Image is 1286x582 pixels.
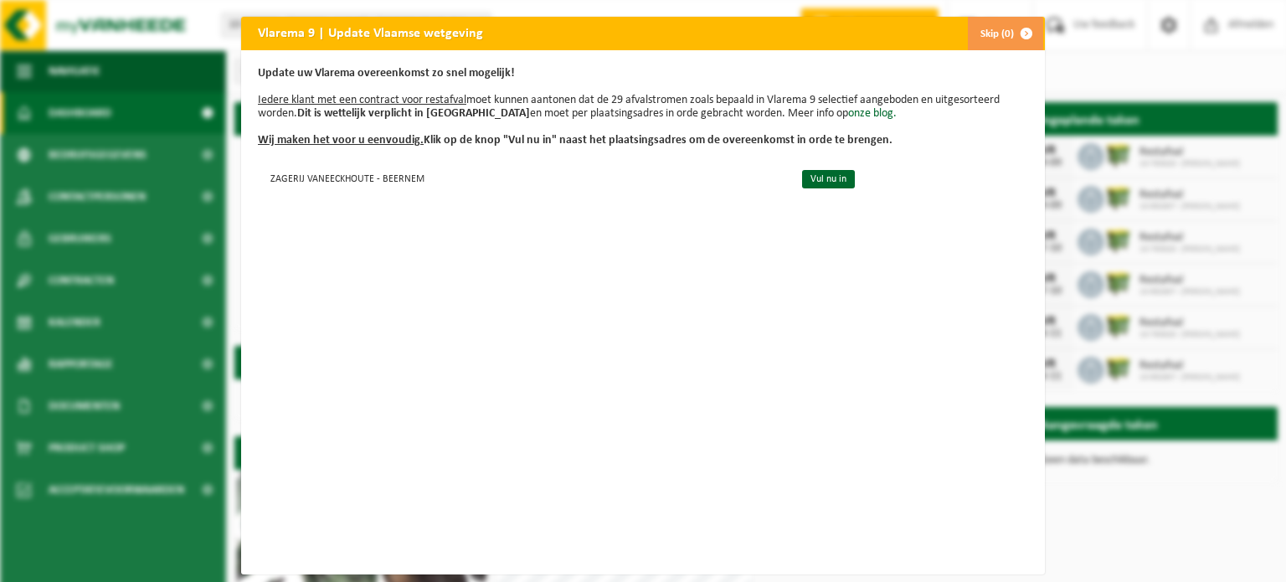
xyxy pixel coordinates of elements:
[802,170,855,188] a: Vul nu in
[258,134,424,147] u: Wij maken het voor u eenvoudig.
[258,134,892,147] b: Klik op de knop "Vul nu in" naast het plaatsingsadres om de overeenkomst in orde te brengen.
[8,545,280,582] iframe: chat widget
[258,67,1028,147] p: moet kunnen aantonen dat de 29 afvalstromen zoals bepaald in Vlarema 9 selectief aangeboden en ui...
[258,164,788,192] td: ZAGERIJ VANEECKHOUTE - BEERNEM
[848,107,897,120] a: onze blog.
[258,94,466,106] u: Iedere klant met een contract voor restafval
[297,107,530,120] b: Dit is wettelijk verplicht in [GEOGRAPHIC_DATA]
[258,67,515,80] b: Update uw Vlarema overeenkomst zo snel mogelijk!
[967,17,1043,50] button: Skip (0)
[241,17,500,49] h2: Vlarema 9 | Update Vlaamse wetgeving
